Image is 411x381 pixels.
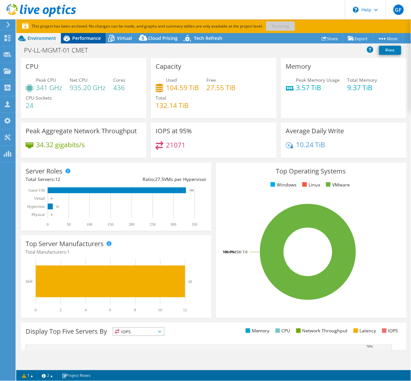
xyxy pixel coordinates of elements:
[166,141,185,149] h4: 21071
[70,84,106,91] h4: 935.20 GHz
[34,196,45,201] text: Virtual
[166,77,177,83] span: Used
[26,127,137,135] h3: Peak Aggregate Network Throughput
[36,77,56,83] span: Peak CPU
[155,176,164,182] span: 27.5
[158,308,162,312] text: 10
[352,327,376,335] li: Latency
[134,308,136,312] text: 8
[26,176,116,183] div: Total Servers:
[379,46,401,55] a: Print
[113,328,164,336] span: IOPS
[192,222,197,227] text: 350
[51,213,53,216] text: 0
[26,240,104,247] h3: Top Server Manufacturers
[206,84,236,91] h4: 27.55 TiB
[373,33,403,43] a: More
[117,35,132,41] span: Virtual
[26,168,63,175] h3: Server Roles
[223,249,235,254] tspan: 100.0%
[150,222,156,227] text: 250
[22,23,340,30] p: This project has been archived. No changes can be made, and graphs and summary tables are only av...
[36,141,85,148] h4: 34.32 gigabits/s
[35,308,37,312] text: 0
[156,102,189,109] h4: 132.14 TiB
[343,33,373,43] a: Export
[347,77,377,83] span: Total Memory
[194,35,222,41] span: Tech Refresh
[353,7,359,13] svg: \n
[28,35,56,41] span: Environment
[235,249,247,254] tspan: ESXi 7.0
[87,222,92,227] text: 100
[85,308,87,312] text: 4
[296,84,340,91] h4: 3.57 TiB
[67,222,71,227] text: 50
[381,327,398,335] li: IOPS
[296,141,325,148] h4: 10.24 TiB
[301,181,320,188] li: Linux
[57,372,95,380] a: Project Notes
[27,204,45,209] text: Hypervisor
[37,372,57,380] a: 2
[206,77,216,83] span: Free
[129,222,135,227] text: 200
[244,327,270,335] li: Memory
[116,176,206,183] div: Ratio: VMs per Hypervisor
[56,205,59,208] text: 12
[317,33,343,43] a: Share
[286,127,344,135] h3: Average Daily Write
[113,84,125,91] h4: 436
[67,249,70,255] span: 1
[324,181,350,188] li: VMware
[148,35,178,41] span: Cloud Pricing
[47,222,49,227] text: 0
[29,188,45,193] text: Guest VM
[21,47,98,54] h1: PV-LL-MGMT-01 CMET
[295,327,348,335] li: Network Throughput
[156,127,192,135] h3: IOPS at 95%
[70,77,88,83] span: Net CPU
[51,197,53,200] text: 0
[183,308,187,312] text: 12
[36,84,62,91] h4: 341 GHz
[269,181,297,188] li: Windows
[347,84,377,91] h4: 9.37 TiB
[221,168,402,175] h3: Top Operating Systems
[26,102,52,109] h4: 24
[286,63,311,70] h3: Memory
[26,63,39,70] h3: CPU
[170,222,176,227] text: 300
[166,84,199,91] h4: 104.59 TiB
[31,212,45,217] text: Physical
[156,95,166,101] span: Total
[18,372,38,380] a: 1
[113,77,125,83] span: Cores
[60,308,62,312] text: 2
[26,95,52,101] span: CPU Sockets
[274,327,290,335] li: CPU
[109,308,111,312] text: 6
[393,5,404,15] span: GF
[156,63,181,70] h3: Capacity
[72,35,101,41] span: Performance
[367,345,373,349] text: 70%
[188,280,192,283] text: 12
[189,189,194,192] text: 330
[108,222,113,227] text: 150
[55,176,60,182] span: 12
[26,279,32,284] text: Dell
[296,77,340,83] span: Peak Memory Usage
[26,248,206,256] h4: Total Manufacturers:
